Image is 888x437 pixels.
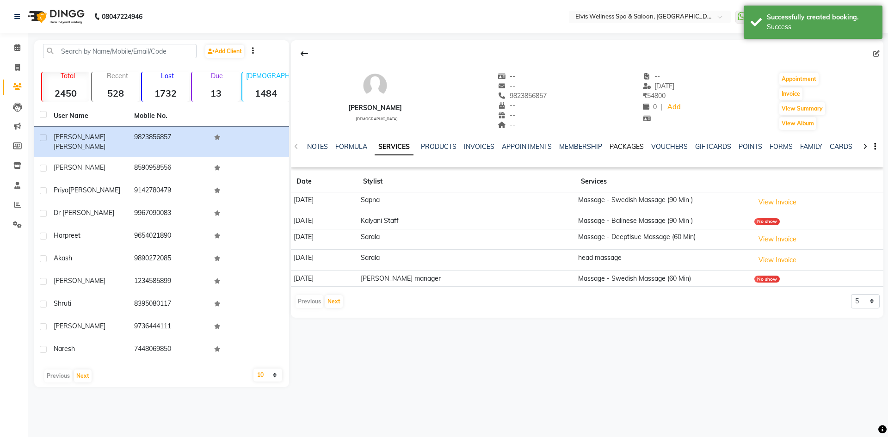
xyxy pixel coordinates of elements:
strong: 528 [92,87,139,99]
td: 9890272085 [129,248,209,271]
td: 9736444111 [129,316,209,339]
td: 9823856857 [129,127,209,157]
span: | [660,102,662,112]
span: -- [498,101,516,110]
th: Mobile No. [129,105,209,127]
span: [PERSON_NAME] [54,163,105,172]
a: MEMBERSHIP [559,142,602,151]
a: VOUCHERS [651,142,688,151]
td: [DATE] [291,229,358,250]
input: Search by Name/Mobile/Email/Code [43,44,197,58]
td: 9967090083 [129,203,209,225]
td: Sapna [358,192,575,213]
p: [DEMOGRAPHIC_DATA] [246,72,290,80]
img: avatar [361,72,389,99]
a: GIFTCARDS [695,142,731,151]
td: [DATE] [291,192,358,213]
p: Recent [96,72,139,80]
button: Next [325,295,343,308]
div: [PERSON_NAME] [348,103,402,113]
span: [PERSON_NAME] [68,186,120,194]
span: [PERSON_NAME] [54,277,105,285]
b: 08047224946 [102,4,142,30]
span: Dr [PERSON_NAME] [54,209,114,217]
img: logo [24,4,87,30]
a: Add Client [205,45,244,58]
span: [PERSON_NAME] [54,322,105,330]
td: Massage - Swedish Massage (60 Min) [575,271,751,287]
span: -- [498,72,516,80]
td: 1234585899 [129,271,209,293]
span: [DEMOGRAPHIC_DATA] [356,117,398,121]
span: [PERSON_NAME] [54,133,105,141]
strong: 2450 [42,87,89,99]
button: View Album [779,117,816,130]
button: View Invoice [754,195,801,209]
p: Total [46,72,89,80]
div: Successfully created booking. [767,12,876,22]
td: Sarala [358,250,575,271]
a: INVOICES [464,142,494,151]
td: Sarala [358,229,575,250]
span: harpreet [54,231,80,240]
a: NOTES [307,142,328,151]
a: PACKAGES [610,142,644,151]
span: 54800 [643,92,666,100]
button: Next [74,369,92,382]
div: Back to Client [295,45,314,62]
button: Invoice [779,87,802,100]
span: naresh [54,345,75,353]
a: APPOINTMENTS [502,142,552,151]
td: 7448069850 [129,339,209,361]
th: User Name [48,105,129,127]
a: POINTS [739,142,762,151]
div: Success [767,22,876,32]
a: SERVICES [375,139,413,155]
strong: 1732 [142,87,189,99]
a: PRODUCTS [421,142,456,151]
td: Kalyani Staff [358,213,575,229]
td: [DATE] [291,213,358,229]
a: CARDS [830,142,852,151]
a: Add [666,101,682,114]
strong: 1484 [242,87,290,99]
span: -- [643,72,660,80]
button: Appointment [779,73,819,86]
th: Services [575,171,751,192]
td: 8590958556 [129,157,209,180]
span: Akash [54,254,72,262]
a: FORMS [770,142,793,151]
span: 0 [643,103,657,111]
td: [DATE] [291,271,358,287]
span: Priya [54,186,68,194]
span: 9823856857 [498,92,547,100]
button: View Invoice [754,253,801,267]
td: Massage - Deeptisue Massage (60 Min) [575,229,751,250]
td: [DATE] [291,250,358,271]
button: View Invoice [754,232,801,246]
td: Massage - Balinese Massage (90 Min ) [575,213,751,229]
td: 9142780479 [129,180,209,203]
td: 8395080117 [129,293,209,316]
span: -- [498,121,516,129]
button: View Summary [779,102,825,115]
span: [PERSON_NAME] [54,142,105,151]
span: -- [498,82,516,90]
a: FORMULA [335,142,367,151]
td: [PERSON_NAME] manager [358,271,575,287]
span: ₹ [643,92,647,100]
a: FAMILY [800,142,822,151]
p: Due [194,72,239,80]
p: Lost [146,72,189,80]
span: -- [498,111,516,119]
strong: 13 [192,87,239,99]
div: No show [754,276,780,283]
td: Massage - Swedish Massage (90 Min ) [575,192,751,213]
th: Stylist [358,171,575,192]
th: Date [291,171,358,192]
td: 9654021890 [129,225,209,248]
span: shruti [54,299,71,308]
td: head massage [575,250,751,271]
div: No show [754,218,780,225]
span: [DATE] [643,82,675,90]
